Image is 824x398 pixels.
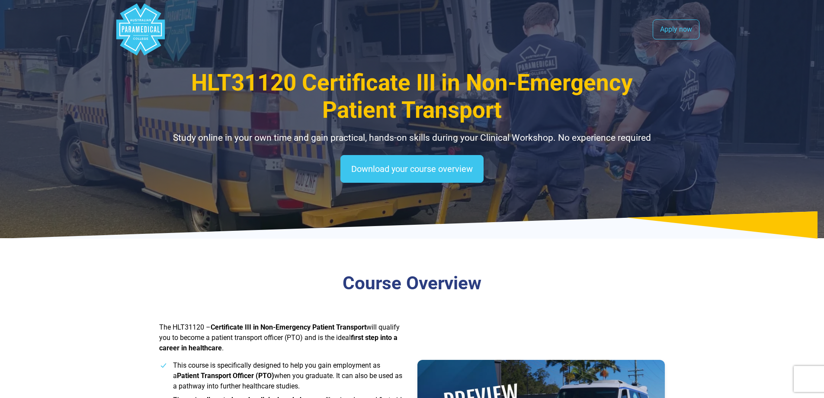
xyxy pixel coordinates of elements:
strong: Patient Transport Officer (PTO) [177,372,274,380]
a: Download your course overview [340,155,484,183]
a: Apply now [653,19,699,39]
div: Australian Paramedical College [115,3,167,55]
strong: first step into a career in healthcare [159,333,398,352]
span: HLT31120 Certificate III in Non-Emergency Patient Transport [191,69,633,123]
span: The HLT31120 – will qualify you to become a patient transport officer (PTO) and is the ideal . [159,323,400,352]
span: This course is specifically designed to help you gain employment as a when you graduate. It can a... [173,361,402,390]
strong: Certificate III in Non-Emergency Patient Transport [211,323,366,331]
p: Study online in your own time and gain practical, hands-on skills during your Clinical Workshop. ... [159,131,665,145]
h3: Course Overview [159,272,665,294]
